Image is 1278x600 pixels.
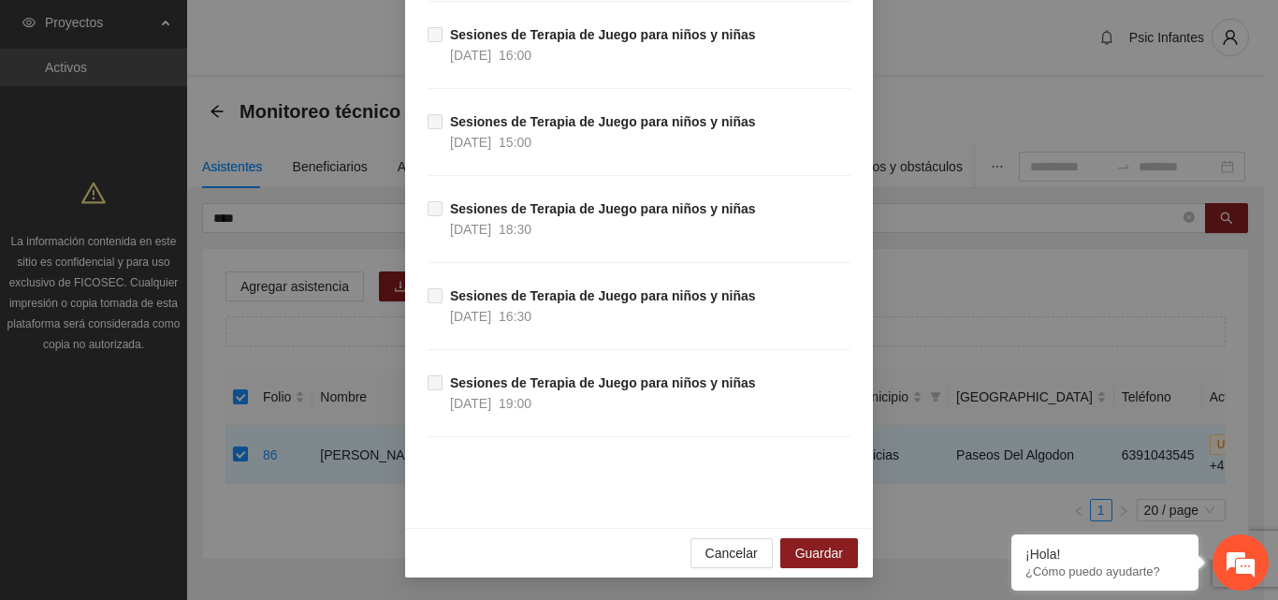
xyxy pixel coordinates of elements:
[450,48,491,63] span: [DATE]
[690,538,773,568] button: Cancelar
[450,375,756,390] strong: Sesiones de Terapia de Juego para niños y niñas
[450,114,756,129] strong: Sesiones de Terapia de Juego para niños y niñas
[499,396,531,411] span: 19:00
[499,135,531,150] span: 15:00
[499,222,531,237] span: 18:30
[499,48,531,63] span: 16:00
[450,27,756,42] strong: Sesiones de Terapia de Juego para niños y niñas
[450,309,491,324] span: [DATE]
[450,135,491,150] span: [DATE]
[780,538,858,568] button: Guardar
[450,396,491,411] span: [DATE]
[307,9,352,54] div: Minimizar ventana de chat en vivo
[1025,547,1184,562] div: ¡Hola!
[109,195,258,384] span: Estamos en línea.
[450,201,756,216] strong: Sesiones de Terapia de Juego para niños y niñas
[795,543,843,563] span: Guardar
[705,543,758,563] span: Cancelar
[450,222,491,237] span: [DATE]
[499,309,531,324] span: 16:30
[9,401,356,466] textarea: Escriba su mensaje y pulse “Intro”
[1025,564,1184,578] p: ¿Cómo puedo ayudarte?
[97,95,314,120] div: Chatee con nosotros ahora
[450,288,756,303] strong: Sesiones de Terapia de Juego para niños y niñas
